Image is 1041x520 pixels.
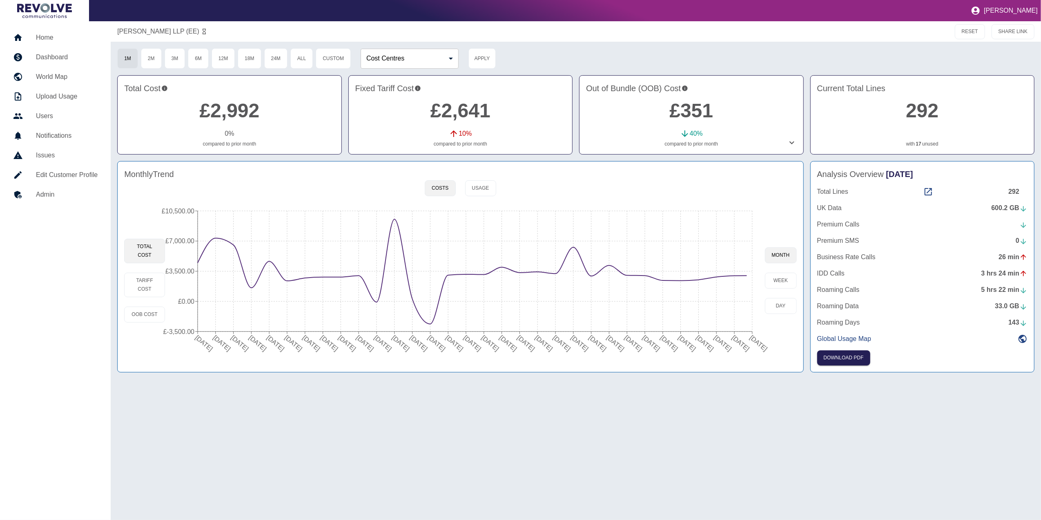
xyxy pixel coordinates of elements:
p: Premium Calls [817,220,860,229]
button: day [765,298,797,314]
a: £2,992 [199,100,259,121]
p: 10 % [459,129,472,139]
tspan: [DATE] [247,334,268,352]
a: Roaming Calls5 hrs 22 min [817,285,1028,295]
p: compared to prior month [124,140,334,148]
h4: Monthly Trend [124,168,174,180]
svg: This is the total charges incurred over 1 months [161,82,168,94]
a: Roaming Days143 [817,318,1028,327]
tspan: [DATE] [587,334,608,352]
tspan: [DATE] [623,334,644,352]
a: Admin [7,185,104,204]
a: Home [7,28,104,47]
a: Edit Customer Profile [7,165,104,185]
div: 600.2 GB [992,203,1028,213]
div: 33.0 GB [995,301,1028,311]
tspan: [DATE] [265,334,286,352]
tspan: [DATE] [462,334,483,352]
a: IDD Calls3 hrs 24 min [817,269,1028,278]
div: 0 [1016,236,1028,246]
tspan: [DATE] [695,334,715,352]
p: 0 % [225,129,234,139]
button: Costs [425,180,455,196]
h4: Current Total Lines [817,82,1028,94]
svg: Costs outside of your fixed tariff [682,82,688,94]
h5: Users [36,111,98,121]
h4: Analysis Overview [817,168,1028,180]
button: SHARE LINK [992,24,1034,39]
tspan: [DATE] [230,334,250,352]
tspan: £0.00 [178,298,194,305]
p: Premium SMS [817,236,859,246]
p: Global Usage Map [817,334,872,344]
span: [DATE] [886,170,913,179]
tspan: [DATE] [373,334,393,352]
button: Usage [465,180,496,196]
div: 5 hrs 22 min [981,285,1028,295]
button: month [765,247,797,263]
a: 17 [916,140,921,148]
button: Apply [468,48,496,69]
p: Roaming Days [817,318,860,327]
tspan: [DATE] [194,334,214,352]
a: Upload Usage [7,87,104,106]
tspan: £-3,500.00 [163,328,194,335]
h5: Issues [36,150,98,160]
svg: This is your recurring contracted cost [415,82,421,94]
tspan: [DATE] [605,334,626,352]
button: Tariff Cost [124,273,165,297]
a: [PERSON_NAME] LLP (EE) [117,27,199,36]
p: 40 % [690,129,703,139]
h4: Total Cost [124,82,334,94]
h5: Dashboard [36,52,98,62]
h4: Out of Bundle (OOB) Cost [586,82,796,94]
a: Issues [7,146,104,165]
a: Total Lines292 [817,187,1028,197]
tspan: [DATE] [731,334,751,352]
p: UK Data [817,203,842,213]
a: 292 [906,100,938,121]
div: 26 min [999,252,1028,262]
h5: World Map [36,72,98,82]
button: week [765,273,797,289]
button: All [290,48,313,69]
p: [PERSON_NAME] [984,7,1038,14]
button: 12M [212,48,235,69]
button: Click here to download the most recent invoice. If the current month’s invoice is unavailable, th... [817,350,870,365]
h5: Home [36,33,98,43]
p: compared to prior month [355,140,566,148]
tspan: [DATE] [534,334,554,352]
tspan: £7,000.00 [165,238,194,244]
tspan: [DATE] [677,334,697,352]
div: 292 [1008,187,1028,197]
button: 24M [264,48,288,69]
button: 1M [117,48,138,69]
a: Global Usage Map [817,334,1028,344]
tspan: £3,500.00 [165,268,194,275]
button: Custom [316,48,351,69]
button: 18M [238,48,261,69]
h4: Fixed Tariff Cost [355,82,566,94]
tspan: [DATE] [355,334,375,352]
h5: Upload Usage [36,92,98,101]
tspan: [DATE] [516,334,536,352]
p: IDD Calls [817,269,845,278]
a: Premium SMS0 [817,236,1028,246]
a: Business Rate Calls26 min [817,252,1028,262]
img: Logo [17,3,72,18]
tspan: [DATE] [641,334,662,352]
tspan: [DATE] [749,334,769,352]
p: Roaming Calls [817,285,860,295]
h5: Admin [36,190,98,199]
tspan: [DATE] [283,334,304,352]
tspan: £10,500.00 [162,208,194,215]
div: 143 [1008,318,1028,327]
tspan: [DATE] [552,334,572,352]
tspan: [DATE] [408,334,429,352]
button: RESET [955,24,985,39]
button: 2M [141,48,162,69]
tspan: [DATE] [659,334,680,352]
button: OOB Cost [124,307,165,323]
p: Roaming Data [817,301,859,311]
